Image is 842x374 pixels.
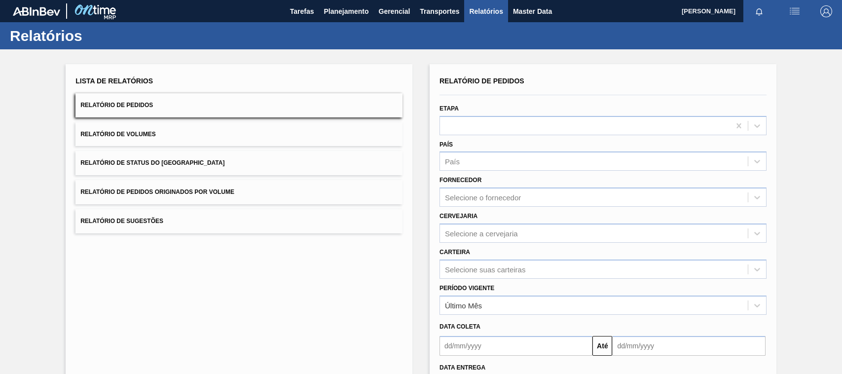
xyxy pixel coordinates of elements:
[439,249,470,256] label: Carteira
[439,213,477,220] label: Cervejaria
[13,7,60,16] img: TNhmsLtSVTkK8tSr43FrP2fwEKptu5GPRR3wAAAABJRU5ErkJggg==
[445,157,460,166] div: País
[439,285,494,292] label: Período Vigente
[469,5,503,17] span: Relatórios
[290,5,314,17] span: Tarefas
[75,209,403,233] button: Relatório de Sugestões
[439,323,480,330] span: Data coleta
[789,5,801,17] img: userActions
[420,5,459,17] span: Transportes
[324,5,368,17] span: Planejamento
[10,30,185,41] h1: Relatórios
[439,77,524,85] span: Relatório de Pedidos
[80,131,155,138] span: Relatório de Volumes
[80,102,153,109] span: Relatório de Pedidos
[592,336,612,356] button: Até
[612,336,765,356] input: dd/mm/yyyy
[439,336,592,356] input: dd/mm/yyyy
[75,180,403,204] button: Relatório de Pedidos Originados por Volume
[439,141,453,148] label: País
[75,93,403,117] button: Relatório de Pedidos
[439,177,481,184] label: Fornecedor
[75,151,403,175] button: Relatório de Status do [GEOGRAPHIC_DATA]
[445,301,482,309] div: Último Mês
[80,188,234,195] span: Relatório de Pedidos Originados por Volume
[445,193,521,202] div: Selecione o fornecedor
[445,265,525,273] div: Selecione suas carteiras
[75,122,403,147] button: Relatório de Volumes
[439,364,485,371] span: Data entrega
[820,5,832,17] img: Logout
[445,229,518,237] div: Selecione a cervejaria
[379,5,410,17] span: Gerencial
[75,77,153,85] span: Lista de Relatórios
[80,218,163,224] span: Relatório de Sugestões
[80,159,224,166] span: Relatório de Status do [GEOGRAPHIC_DATA]
[743,4,775,18] button: Notificações
[439,105,459,112] label: Etapa
[513,5,552,17] span: Master Data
